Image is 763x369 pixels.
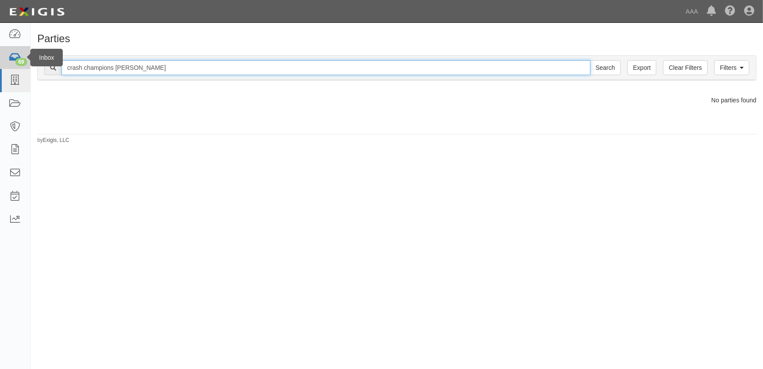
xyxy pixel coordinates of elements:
[37,137,69,144] small: by
[681,3,702,20] a: AAA
[725,6,735,17] i: Help Center - Complianz
[15,58,27,66] div: 69
[590,60,621,75] input: Search
[663,60,707,75] a: Clear Filters
[30,49,63,66] div: Inbox
[7,4,67,20] img: logo-5460c22ac91f19d4615b14bd174203de0afe785f0fc80cf4dbbc73dc1793850b.png
[627,60,656,75] a: Export
[37,33,756,44] h1: Parties
[43,137,69,143] a: Exigis, LLC
[61,60,590,75] input: Search
[31,96,763,105] div: No parties found
[714,60,749,75] a: Filters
